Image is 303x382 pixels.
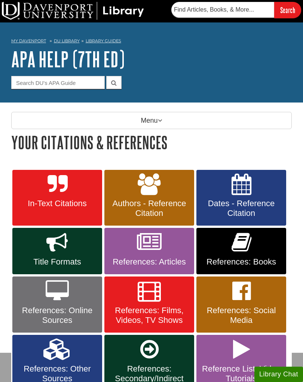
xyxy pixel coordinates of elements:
a: Dates - Reference Citation [196,170,286,226]
button: Library Chat [254,367,303,382]
a: Title Formats [12,228,102,274]
span: Authors - Reference Citation [110,199,189,218]
span: References: Online Sources [18,306,97,325]
h1: Your Citations & References [11,133,292,152]
p: Menu [11,112,292,129]
span: References: Social Media [202,306,281,325]
span: References: Books [202,257,281,267]
a: APA Help (7th Ed) [11,48,125,71]
a: Library Guides [86,38,121,43]
span: Title Formats [18,257,97,267]
a: References: Films, Videos, TV Shows [104,276,194,333]
form: Searches DU Library's articles, books, and more [171,2,301,18]
span: References: Articles [110,257,189,267]
a: References: Articles [104,228,194,274]
span: Dates - Reference Citation [202,199,281,218]
span: In-Text Citations [18,199,97,208]
a: DU Library [54,38,80,43]
nav: breadcrumb [11,36,292,48]
a: References: Social Media [196,276,286,333]
a: My Davenport [11,38,46,44]
input: Find Articles, Books, & More... [171,2,274,18]
img: DU Library [2,2,144,20]
a: References: Books [196,228,286,274]
span: References: Films, Videos, TV Shows [110,306,189,325]
a: In-Text Citations [12,170,102,226]
input: Search [274,2,301,18]
a: Authors - Reference Citation [104,170,194,226]
input: Search DU's APA Guide [11,76,105,89]
a: References: Online Sources [12,276,102,333]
